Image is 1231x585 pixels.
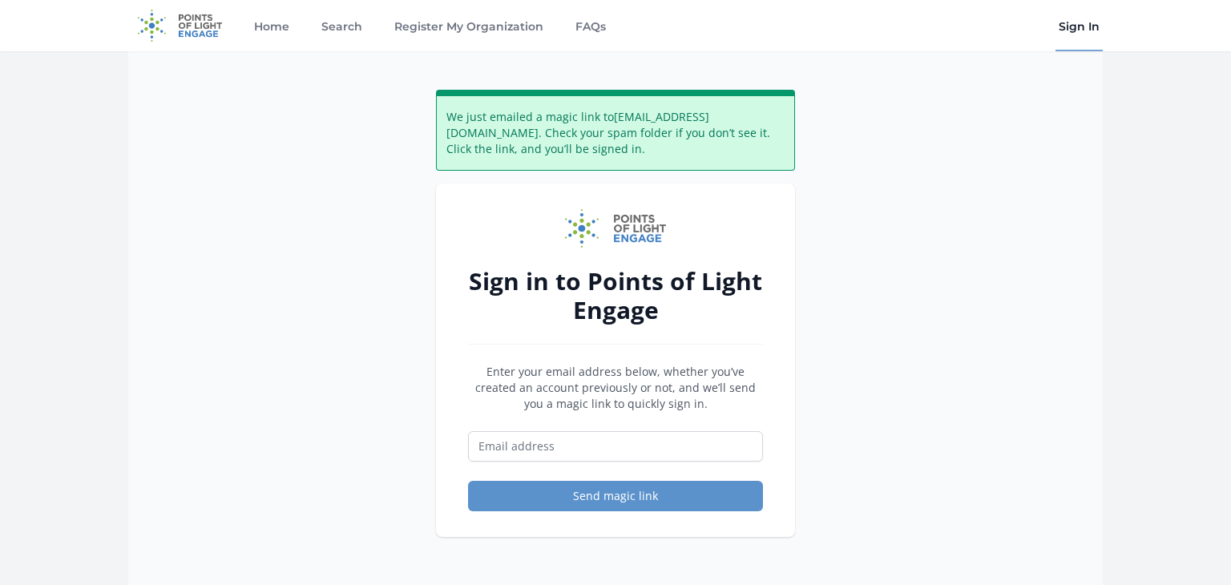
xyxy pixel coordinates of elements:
[436,90,795,171] div: We just emailed a magic link to [EMAIL_ADDRESS][DOMAIN_NAME] . Check your spam folder if you don’...
[468,267,763,325] h2: Sign in to Points of Light Engage
[468,481,763,511] button: Send magic link
[565,209,666,248] img: Points of Light Engage logo
[468,364,763,412] p: Enter your email address below, whether you’ve created an account previously or not, and we’ll se...
[468,431,763,462] input: Email address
